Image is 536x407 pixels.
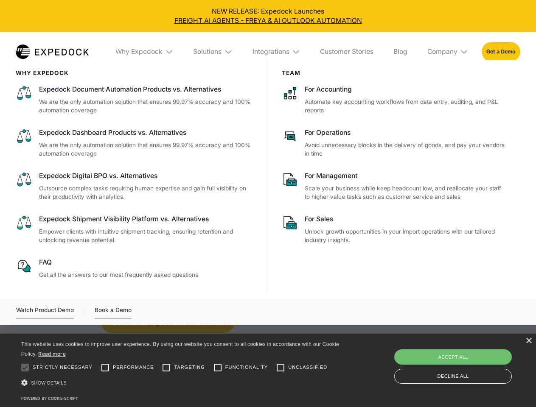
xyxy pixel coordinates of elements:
span: Strictly necessary [33,364,93,371]
div: Why Expedock [115,47,163,56]
p: Outsource complex tasks requiring human expertise and gain full visibility on their productivity ... [39,184,255,201]
a: Customer Stories [313,32,380,72]
div: Expedock Dashboard Products vs. Alternatives [39,128,255,137]
a: open lightbox [16,305,74,319]
p: Empower clients with intuitive shipment tracking, ensuring retention and unlocking revenue potent... [39,227,255,245]
div: Expedock Digital BPO vs. Alternatives [39,171,255,181]
div: For Accounting [305,85,507,94]
span: Unclassified [288,364,327,371]
div: FAQ [39,258,255,267]
span: Targeting [174,364,205,371]
p: We are the only automation solution that ensures 99.97% accuracy and 100% automation coverage [39,98,255,115]
span: Performance [113,364,154,371]
a: Expedock Document Automation Products vs. AlternativesWe are the only automation solution that en... [16,85,255,115]
div: NEW RELEASE: Expedock Launches [7,7,530,25]
p: Automate key accounting workflows from data entry, auditing, and P&L reports [305,98,507,115]
a: FREIGHT AI AGENTS - FREYA & AI OUTLOOK AUTOMATION [7,16,530,25]
div: WHy Expedock [16,70,255,76]
div: Integrations [246,32,307,72]
a: Expedock Shipment Visibility Platform vs. AlternativesEmpower clients with intuitive shipment tra... [16,215,255,245]
a: Expedock Digital BPO vs. AlternativesOutsource complex tasks requiring human expertise and gain f... [16,171,255,201]
a: For AccountingAutomate key accounting workflows from data entry, auditing, and P&L reports [282,85,507,115]
div: Watch Product Demo [16,305,74,319]
div: Expedock Shipment Visibility Platform vs. Alternatives [39,215,255,224]
a: For ManagementScale your business while keep headcount low, and reallocate your staff to higher v... [282,171,507,201]
a: For SalesUnlock growth opportunities in your import operations with our tailored industry insights. [282,215,507,245]
div: Show details [21,377,342,389]
div: Company [421,32,475,72]
a: Blog [387,32,414,72]
a: Book a Demo [95,305,132,319]
p: Avoid unnecessary blocks in the delivery of goods, and pay your vendors in time [305,141,507,158]
div: Solutions [193,47,222,56]
p: Get all the answers to our most frequently asked questions [39,270,255,279]
div: Team [282,70,507,76]
div: Integrations [253,47,289,56]
a: FAQGet all the answers to our most frequently asked questions [16,258,255,279]
a: Expedock Dashboard Products vs. AlternativesWe are the only automation solution that ensures 99.9... [16,128,255,158]
span: Functionality [225,364,268,371]
span: This website uses cookies to improve user experience. By using our website you consent to all coo... [21,341,339,357]
div: For Sales [305,215,507,224]
p: We are the only automation solution that ensures 99.97% accuracy and 100% automation coverage [39,141,255,158]
iframe: Chat Widget [395,315,536,407]
p: Scale your business while keep headcount low, and reallocate your staff to higher value tasks suc... [305,184,507,201]
div: Why Expedock [109,32,180,72]
div: Solutions [187,32,239,72]
a: Get a Demo [482,42,520,61]
p: Unlock growth opportunities in your import operations with our tailored industry insights. [305,227,507,245]
span: Show details [31,380,67,385]
div: For Management [305,171,507,181]
a: Powered by cookie-script [21,396,78,401]
a: Read more [38,351,66,357]
div: Company [427,47,457,56]
div: For Operations [305,128,507,137]
a: For OperationsAvoid unnecessary blocks in the delivery of goods, and pay your vendors in time [282,128,507,158]
div: Expedock Document Automation Products vs. Alternatives [39,85,255,94]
